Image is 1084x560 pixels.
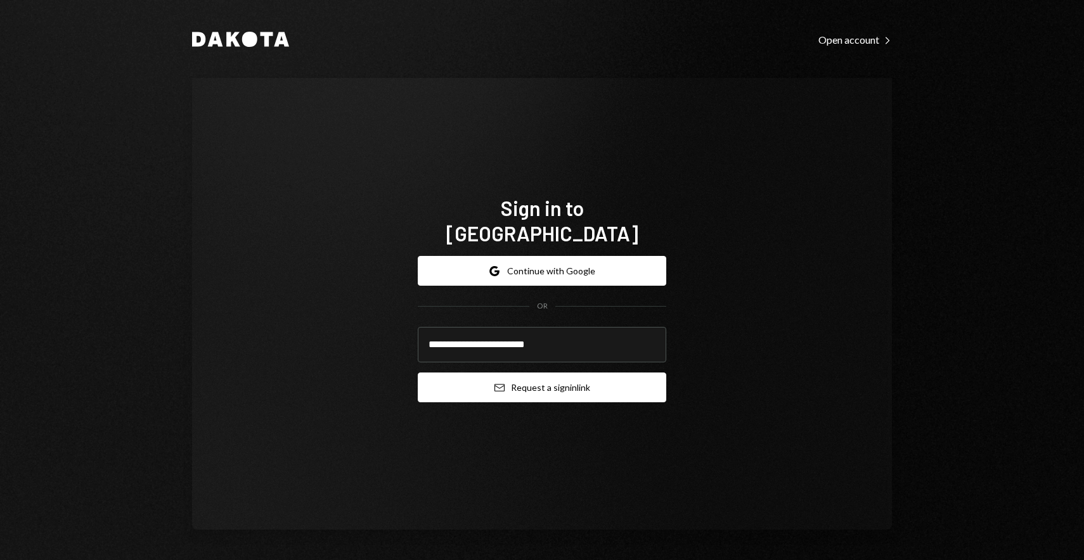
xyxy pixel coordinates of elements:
[418,195,666,246] h1: Sign in to [GEOGRAPHIC_DATA]
[537,301,548,312] div: OR
[818,32,892,46] a: Open account
[418,372,666,402] button: Request a signinlink
[818,34,892,46] div: Open account
[418,256,666,286] button: Continue with Google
